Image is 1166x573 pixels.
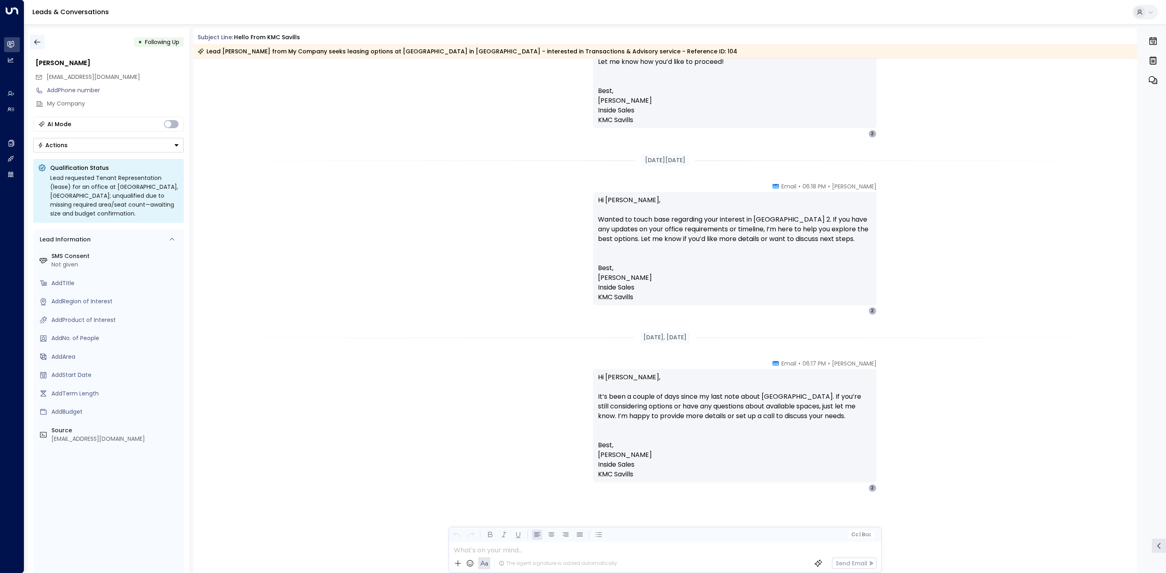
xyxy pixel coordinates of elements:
div: AddRegion of Interest [51,297,181,306]
div: • [138,35,142,49]
span: • [798,182,800,190]
span: • [828,359,830,368]
span: Subject Line: [198,33,233,41]
div: AddProduct of Interest [51,316,181,324]
img: 78_headshot.jpg [880,359,896,376]
div: Button group with a nested menu [33,138,184,152]
span: Email [781,182,796,190]
div: Lead Information [37,235,91,244]
span: KMC Savills [598,292,633,302]
div: 2 [868,307,877,315]
button: Actions [33,138,184,152]
p: Qualification Status [50,164,179,172]
div: 2 [868,484,877,492]
div: [EMAIL_ADDRESS][DOMAIN_NAME] [51,435,181,443]
span: Cc Bcc [851,532,870,537]
span: 2ndhandrick@gmail.com [47,73,140,81]
div: Not given [51,260,181,269]
span: Best, [598,263,613,273]
div: AddArea [51,353,181,361]
div: AI Mode [47,120,71,128]
div: The agent signature is added automatically [499,560,617,567]
button: Redo [466,530,476,540]
div: Hello from KMC Savills [234,33,300,42]
div: AddBudget [51,408,181,416]
div: Lead [PERSON_NAME] from My Company seeks leasing options at [GEOGRAPHIC_DATA] in [GEOGRAPHIC_DATA... [198,47,737,55]
span: | [859,532,861,537]
button: Cc|Bcc [848,531,874,539]
label: Source [51,426,181,435]
div: Lead requested Tenant Representation (lease) for an office at [GEOGRAPHIC_DATA], [GEOGRAPHIC_DATA... [50,173,179,218]
div: [PERSON_NAME] [36,58,184,68]
div: AddTitle [51,279,181,288]
span: • [828,182,830,190]
span: KMC Savills [598,115,633,125]
span: Best, [598,86,613,96]
span: Inside Sales [598,106,634,115]
span: [PERSON_NAME] [598,96,652,106]
div: AddNo. of People [51,334,181,343]
span: Inside Sales [598,283,634,292]
div: 2 [868,130,877,138]
span: Following Up [145,38,179,46]
div: [DATE][DATE] [642,154,689,166]
img: 78_headshot.jpg [880,182,896,199]
div: My Company [47,99,184,108]
label: SMS Consent [51,252,181,260]
div: [DATE], [DATE] [640,332,690,343]
span: [PERSON_NAME] [598,273,652,283]
span: • [798,359,800,368]
span: [EMAIL_ADDRESS][DOMAIN_NAME] [47,73,140,81]
span: [PERSON_NAME] [832,182,877,190]
span: [PERSON_NAME] [598,450,652,460]
span: [PERSON_NAME] [832,359,877,368]
span: Inside Sales [598,460,634,469]
span: KMC Savills [598,469,633,479]
a: Leads & Conversations [32,7,109,17]
span: 06:17 PM [802,359,826,368]
p: Hi [PERSON_NAME], It’s been a couple of days since my last note about [GEOGRAPHIC_DATA]. If you’r... [598,372,872,431]
span: 06:18 PM [802,182,826,190]
div: AddTerm Length [51,389,181,398]
div: AddPhone number [47,86,184,95]
div: Actions [38,142,68,149]
span: Best, [598,440,613,450]
button: Undo [451,530,462,540]
p: Hi [PERSON_NAME], Wanted to touch base regarding your interest in [GEOGRAPHIC_DATA] 2. If you hav... [598,195,872,254]
span: Email [781,359,796,368]
div: AddStart Date [51,371,181,379]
